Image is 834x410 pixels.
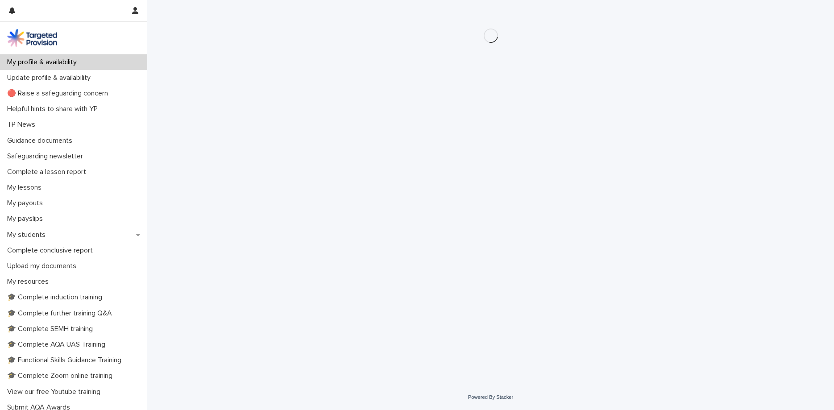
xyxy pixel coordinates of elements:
[4,58,84,66] p: My profile & availability
[4,168,93,176] p: Complete a lesson report
[4,199,50,207] p: My payouts
[4,105,105,113] p: Helpful hints to share with YP
[7,29,57,47] img: M5nRWzHhSzIhMunXDL62
[4,183,49,192] p: My lessons
[4,340,112,349] p: 🎓 Complete AQA UAS Training
[4,137,79,145] p: Guidance documents
[4,325,100,333] p: 🎓 Complete SEMH training
[4,309,119,318] p: 🎓 Complete further training Q&A
[4,215,50,223] p: My payslips
[468,394,513,400] a: Powered By Stacker
[4,372,120,380] p: 🎓 Complete Zoom online training
[4,120,42,129] p: TP News
[4,246,100,255] p: Complete conclusive report
[4,231,53,239] p: My students
[4,356,129,364] p: 🎓 Functional Skills Guidance Training
[4,74,98,82] p: Update profile & availability
[4,262,83,270] p: Upload my documents
[4,388,108,396] p: View our free Youtube training
[4,293,109,302] p: 🎓 Complete induction training
[4,89,115,98] p: 🔴 Raise a safeguarding concern
[4,277,56,286] p: My resources
[4,152,90,161] p: Safeguarding newsletter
